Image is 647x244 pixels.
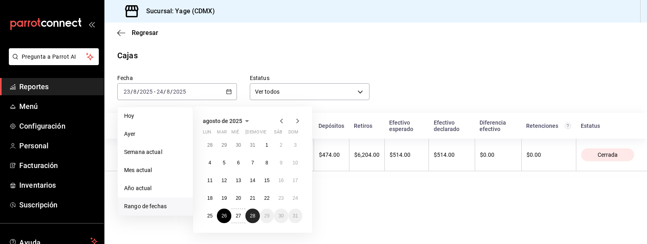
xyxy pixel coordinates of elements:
[250,213,255,219] abbr: 28 de agosto de 2025
[274,138,288,152] button: 2 de agosto de 2025
[265,142,268,148] abbr: 1 de agosto de 2025
[19,81,98,92] span: Reportes
[264,195,269,201] abbr: 22 de agosto de 2025
[236,142,241,148] abbr: 30 de julio de 2025
[19,160,98,171] span: Facturación
[288,209,302,223] button: 31 de agosto de 2025
[19,101,98,112] span: Menú
[293,195,298,201] abbr: 24 de agosto de 2025
[354,123,380,129] div: Retiros
[139,88,153,95] input: ----
[217,191,231,205] button: 19 de agosto de 2025
[231,191,245,205] button: 20 de agosto de 2025
[203,173,217,188] button: 11 de agosto de 2025
[124,130,186,138] span: Ayer
[237,160,240,166] abbr: 6 de agosto de 2025
[280,160,282,166] abbr: 9 de agosto de 2025
[236,195,241,201] abbr: 20 de agosto de 2025
[166,88,170,95] input: --
[207,142,212,148] abbr: 28 de julio de 2025
[231,156,245,170] button: 6 de agosto de 2025
[217,138,231,152] button: 29 de julio de 2025
[231,209,245,223] button: 27 de agosto de 2025
[526,123,571,129] div: Retenciones
[203,129,211,138] abbr: lunes
[124,112,186,120] span: Hoy
[124,202,186,211] span: Rango de fechas
[173,88,186,95] input: ----
[250,142,255,148] abbr: 31 de julio de 2025
[124,184,186,193] span: Año actual
[581,123,634,129] div: Estatus
[260,209,274,223] button: 29 de agosto de 2025
[274,191,288,205] button: 23 de agosto de 2025
[480,119,516,132] div: Diferencia efectivo
[250,75,369,81] label: Estatus
[19,121,98,131] span: Configuración
[250,195,255,201] abbr: 21 de agosto de 2025
[260,156,274,170] button: 8 de agosto de 2025
[203,118,242,124] span: agosto de 2025
[88,21,95,27] button: open_drawer_menu
[245,156,259,170] button: 7 de agosto de 2025
[217,156,231,170] button: 5 de agosto de 2025
[137,88,139,95] span: /
[231,173,245,188] button: 13 de agosto de 2025
[354,152,380,158] div: $6,204.00
[231,129,239,138] abbr: miércoles
[245,209,259,223] button: 28 de agosto de 2025
[565,123,571,129] svg: Total de retenciones de propinas registradas
[132,29,158,37] span: Regresar
[217,173,231,188] button: 12 de agosto de 2025
[278,178,284,183] abbr: 16 de agosto de 2025
[221,142,227,148] abbr: 29 de julio de 2025
[250,178,255,183] abbr: 14 de agosto de 2025
[274,156,288,170] button: 9 de agosto de 2025
[274,209,288,223] button: 30 de agosto de 2025
[170,88,173,95] span: /
[288,138,302,152] button: 3 de agosto de 2025
[274,173,288,188] button: 16 de agosto de 2025
[245,191,259,205] button: 21 de agosto de 2025
[221,195,227,201] abbr: 19 de agosto de 2025
[203,156,217,170] button: 4 de agosto de 2025
[203,138,217,152] button: 28 de julio de 2025
[208,160,211,166] abbr: 4 de agosto de 2025
[288,156,302,170] button: 10 de agosto de 2025
[203,116,252,126] button: agosto de 2025
[265,160,268,166] abbr: 8 de agosto de 2025
[140,6,215,16] h3: Sucursal: Yage (CDMX)
[250,83,369,100] div: Ver todos
[207,213,212,219] abbr: 25 de agosto de 2025
[133,88,137,95] input: --
[245,129,293,138] abbr: jueves
[117,49,138,62] div: Cajas
[231,138,245,152] button: 30 de julio de 2025
[9,48,99,65] button: Pregunta a Parrot AI
[527,152,571,158] div: $0.00
[260,138,274,152] button: 1 de agosto de 2025
[245,173,259,188] button: 14 de agosto de 2025
[163,88,166,95] span: /
[117,75,237,81] label: Fecha
[221,178,227,183] abbr: 12 de agosto de 2025
[207,195,212,201] abbr: 18 de agosto de 2025
[6,58,99,67] a: Pregunta a Parrot AI
[245,138,259,152] button: 31 de julio de 2025
[154,88,155,95] span: -
[274,129,282,138] abbr: sábado
[260,129,266,138] abbr: viernes
[236,178,241,183] abbr: 13 de agosto de 2025
[280,142,282,148] abbr: 2 de agosto de 2025
[131,88,133,95] span: /
[203,209,217,223] button: 25 de agosto de 2025
[156,88,163,95] input: --
[594,152,621,158] span: Cerrada
[389,119,424,132] div: Efectivo esperado
[294,142,297,148] abbr: 3 de agosto de 2025
[293,160,298,166] abbr: 10 de agosto de 2025
[264,178,269,183] abbr: 15 de agosto de 2025
[217,129,227,138] abbr: martes
[22,53,86,61] span: Pregunta a Parrot AI
[223,160,226,166] abbr: 5 de agosto de 2025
